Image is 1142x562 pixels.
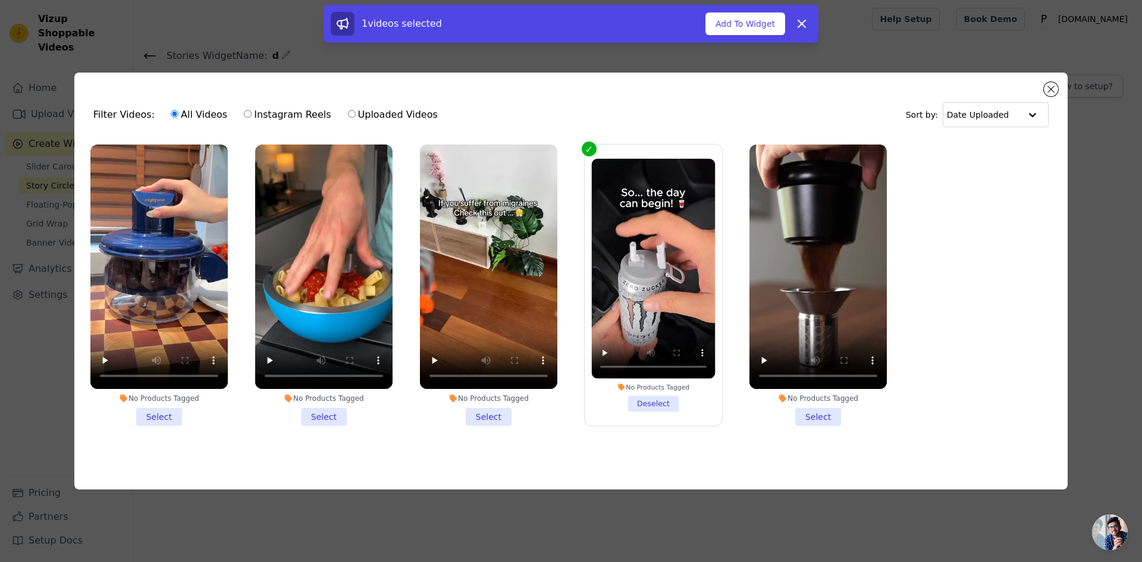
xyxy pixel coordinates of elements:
div: Sort by: [906,102,1049,127]
div: Open chat [1092,514,1128,550]
button: Add To Widget [705,12,785,35]
div: No Products Tagged [592,383,716,391]
div: No Products Tagged [420,394,557,403]
div: No Products Tagged [255,394,393,403]
div: No Products Tagged [90,394,228,403]
label: Uploaded Videos [347,107,438,123]
div: Filter Videos: [93,101,444,128]
div: No Products Tagged [749,394,887,403]
label: Instagram Reels [243,107,331,123]
span: 1 videos selected [362,18,442,29]
label: All Videos [170,107,228,123]
button: Close modal [1044,82,1058,96]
